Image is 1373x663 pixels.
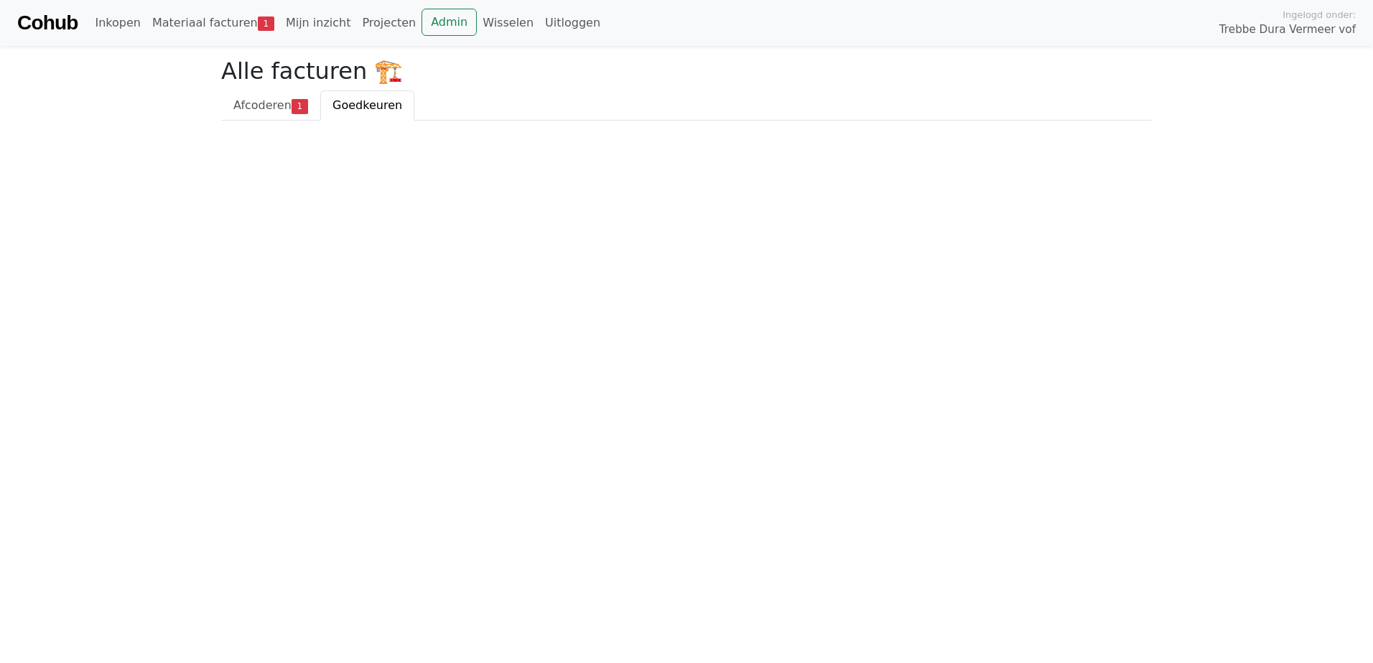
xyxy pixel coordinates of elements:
[332,98,402,112] span: Goedkeuren
[258,17,274,31] span: 1
[1219,22,1356,38] span: Trebbe Dura Vermeer vof
[89,9,146,37] a: Inkopen
[539,9,606,37] a: Uitloggen
[146,9,280,37] a: Materiaal facturen1
[17,6,78,40] a: Cohub
[292,99,308,113] span: 1
[233,98,292,112] span: Afcoderen
[280,9,357,37] a: Mijn inzicht
[1283,8,1356,22] span: Ingelogd onder:
[356,9,422,37] a: Projecten
[320,90,414,121] a: Goedkeuren
[221,57,1152,85] h2: Alle facturen 🏗️
[477,9,539,37] a: Wisselen
[422,9,477,36] a: Admin
[221,90,320,121] a: Afcoderen1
